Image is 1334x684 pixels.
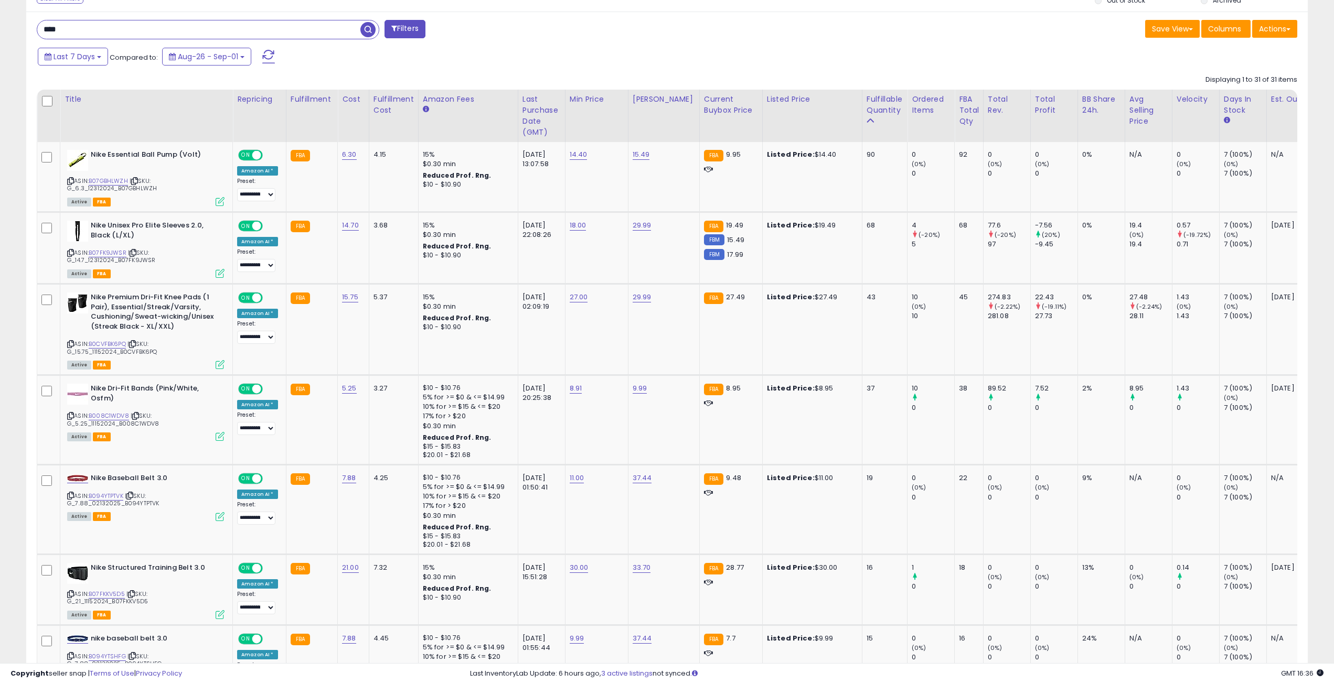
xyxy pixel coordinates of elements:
[261,222,278,231] span: OFF
[423,492,510,501] div: 10% for >= $15 & <= $20
[522,563,557,582] div: [DATE] 15:51:28
[570,633,584,644] a: 9.99
[704,150,723,161] small: FBA
[237,490,278,499] div: Amazon AI *
[1224,394,1239,402] small: (0%)
[342,292,358,302] a: 15.75
[912,473,954,483] div: 0
[570,94,624,105] div: Min Price
[1035,150,1077,159] div: 0
[1177,160,1191,168] small: (0%)
[67,492,159,507] span: | SKU: G_7.88_02132025_B094YTPTVK
[1145,20,1200,38] button: Save View
[89,652,126,661] a: B094YTSHFG
[67,198,91,207] span: All listings currently available for purchase on Amazon
[423,451,510,460] div: $20.01 - $21.68
[988,221,1030,230] div: 77.6
[423,302,510,311] div: $0.30 min
[110,52,158,62] span: Compared to:
[67,292,225,368] div: ASIN:
[1201,20,1251,38] button: Columns
[1082,150,1117,159] div: 0%
[1129,384,1172,393] div: 8.95
[342,220,359,231] a: 14.70
[704,249,724,260] small: FBM
[67,384,88,405] img: 41OwxtSvIjL._SL40_.jpg
[867,473,899,483] div: 19
[1224,240,1266,249] div: 7 (100%)
[67,635,88,642] img: 31hJNI76OIL._SL40_.jpg
[704,563,723,574] small: FBA
[959,292,975,302] div: 45
[1224,150,1266,159] div: 7 (100%)
[373,384,410,393] div: 3.27
[237,411,278,435] div: Preset:
[912,292,954,302] div: 10
[704,384,723,395] small: FBA
[633,633,652,644] a: 37.44
[423,433,492,442] b: Reduced Prof. Rng.
[1129,473,1164,483] div: N/A
[261,151,278,160] span: OFF
[1035,473,1077,483] div: 0
[91,563,218,576] b: Nike Structured Training Belt 3.0
[767,473,815,483] b: Listed Price:
[570,383,582,394] a: 8.91
[423,171,492,180] b: Reduced Prof. Rng.
[373,563,410,572] div: 7.32
[988,384,1030,393] div: 89.52
[988,150,1030,159] div: 0
[237,400,278,409] div: Amazon AI *
[867,384,899,393] div: 37
[959,94,979,127] div: FBA Total Qty
[522,384,557,403] div: [DATE] 20:25:38
[67,473,225,519] div: ASIN:
[423,411,510,421] div: 17% for > $20
[67,411,159,427] span: | SKU: G_5.25_11152024_B008C1WDV8
[91,150,218,162] b: Nike Essential Ball Pump (Volt)
[912,403,954,412] div: 0
[67,177,157,192] span: | SKU: G_6.3_12312024_B07GBHLWZH
[1129,292,1172,302] div: 27.48
[90,668,134,678] a: Terms of Use
[38,48,108,66] button: Last 7 Days
[912,169,954,178] div: 0
[704,221,723,232] small: FBA
[1177,240,1219,249] div: 0.71
[988,483,1002,492] small: (0%)
[261,474,278,483] span: OFF
[633,383,647,394] a: 9.99
[237,94,282,105] div: Repricing
[726,383,741,393] span: 8.95
[727,249,743,259] span: 17.99
[342,94,365,105] div: Cost
[89,248,126,257] a: B07FK9JWSR
[767,150,854,159] div: $14.40
[1224,116,1230,125] small: Days In Stock.
[1177,150,1219,159] div: 0
[291,94,333,105] div: Fulfillment
[867,221,899,230] div: 68
[291,473,310,485] small: FBA
[1177,473,1219,483] div: 0
[767,562,815,572] b: Listed Price:
[342,473,356,483] a: 7.88
[91,292,218,334] b: Nike Premium Dri-Fit Knee Pads (1 Pair), Essential/Streak/Varsity, Cushioning/Sweat-wicking/Unise...
[570,292,588,302] a: 27.00
[1224,94,1262,116] div: Days In Stock
[93,269,111,278] span: FBA
[633,473,652,483] a: 37.44
[423,180,510,189] div: $10 - $10.90
[522,473,557,492] div: [DATE] 01:50:41
[1035,483,1050,492] small: (0%)
[237,178,278,201] div: Preset:
[237,320,278,344] div: Preset:
[67,150,225,205] div: ASIN:
[1035,94,1073,116] div: Total Profit
[67,361,91,370] span: All listings currently available for purchase on Amazon
[1224,292,1266,302] div: 7 (100%)
[1224,160,1239,168] small: (0%)
[988,311,1030,321] div: 281.08
[1035,160,1050,168] small: (0%)
[1177,292,1219,302] div: 1.43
